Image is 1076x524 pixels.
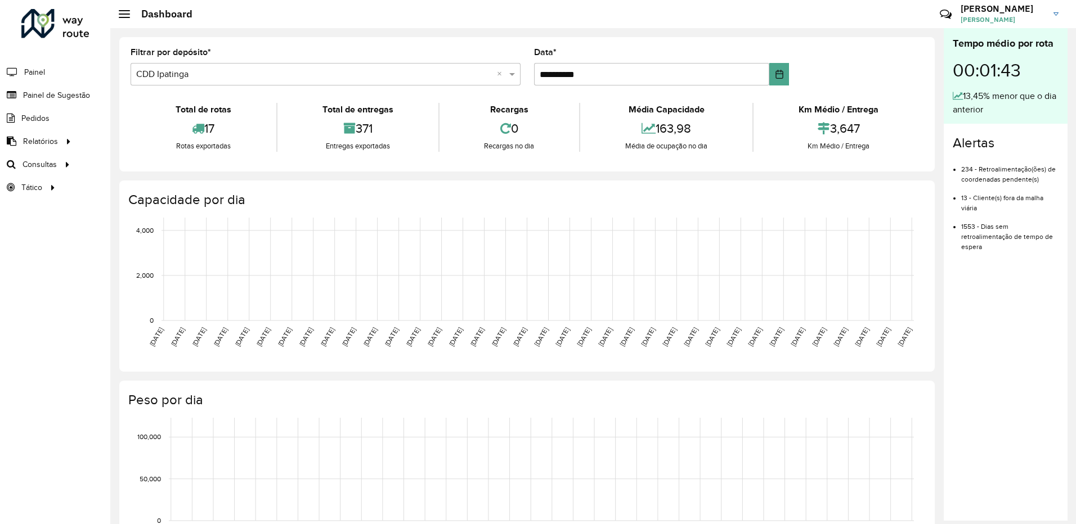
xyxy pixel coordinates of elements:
[704,326,720,347] text: [DATE]
[661,326,678,347] text: [DATE]
[191,326,207,347] text: [DATE]
[490,326,506,347] text: [DATE]
[747,326,763,347] text: [DATE]
[875,326,891,347] text: [DATE]
[683,326,699,347] text: [DATE]
[280,116,436,141] div: 371
[383,326,400,347] text: [DATE]
[583,141,750,152] div: Média de ocupação no dia
[23,135,58,147] span: Relatórios
[426,326,442,347] text: [DATE]
[140,475,161,482] text: 50,000
[131,46,211,59] label: Filtrar por depósito
[896,326,913,347] text: [DATE]
[534,46,557,59] label: Data
[961,156,1059,184] li: 234 - Retroalimentação(ões) de coordenadas pendente(s)
[23,159,57,170] span: Consultas
[298,326,314,347] text: [DATE]
[597,326,613,347] text: [DATE]
[953,135,1059,151] h4: Alertas
[961,3,1045,14] h3: [PERSON_NAME]
[583,116,750,141] div: 163,98
[554,326,571,347] text: [DATE]
[340,326,357,347] text: [DATE]
[953,89,1059,116] div: 13,45% menor que o dia anterior
[961,184,1059,213] li: 13 - Cliente(s) fora da malha viária
[136,227,154,234] text: 4,000
[725,326,742,347] text: [DATE]
[756,103,921,116] div: Km Médio / Entrega
[128,392,923,408] h4: Peso por dia
[769,63,789,85] button: Choose Date
[640,326,656,347] text: [DATE]
[805,3,923,34] div: Críticas? Dúvidas? Elogios? Sugestões? Entre em contato conosco!
[21,182,42,193] span: Tático
[756,116,921,141] div: 3,647
[136,272,154,279] text: 2,000
[442,103,577,116] div: Recargas
[442,116,577,141] div: 0
[133,141,274,152] div: Rotas exportadas
[150,317,154,324] text: 0
[512,326,528,347] text: [DATE]
[133,103,274,116] div: Total de rotas
[447,326,464,347] text: [DATE]
[405,326,421,347] text: [DATE]
[533,326,549,347] text: [DATE]
[280,141,436,152] div: Entregas exportadas
[953,51,1059,89] div: 00:01:43
[128,192,923,208] h4: Capacidade por dia
[583,103,750,116] div: Média Capacidade
[23,89,90,101] span: Painel de Sugestão
[497,67,506,81] span: Clear all
[157,517,161,524] text: 0
[756,141,921,152] div: Km Médio / Entrega
[280,103,436,116] div: Total de entregas
[934,2,958,26] a: Contato Rápido
[212,326,228,347] text: [DATE]
[319,326,335,347] text: [DATE]
[148,326,164,347] text: [DATE]
[255,326,271,347] text: [DATE]
[276,326,293,347] text: [DATE]
[811,326,827,347] text: [DATE]
[362,326,378,347] text: [DATE]
[618,326,635,347] text: [DATE]
[133,116,274,141] div: 17
[24,66,45,78] span: Painel
[832,326,849,347] text: [DATE]
[854,326,870,347] text: [DATE]
[961,15,1045,25] span: [PERSON_NAME]
[469,326,485,347] text: [DATE]
[137,433,161,440] text: 100,000
[953,36,1059,51] div: Tempo médio por rota
[234,326,250,347] text: [DATE]
[768,326,784,347] text: [DATE]
[21,112,50,124] span: Pedidos
[961,213,1059,252] li: 1553 - Dias sem retroalimentação de tempo de espera
[130,8,192,20] h2: Dashboard
[576,326,592,347] text: [DATE]
[169,326,186,347] text: [DATE]
[790,326,806,347] text: [DATE]
[442,141,577,152] div: Recargas no dia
